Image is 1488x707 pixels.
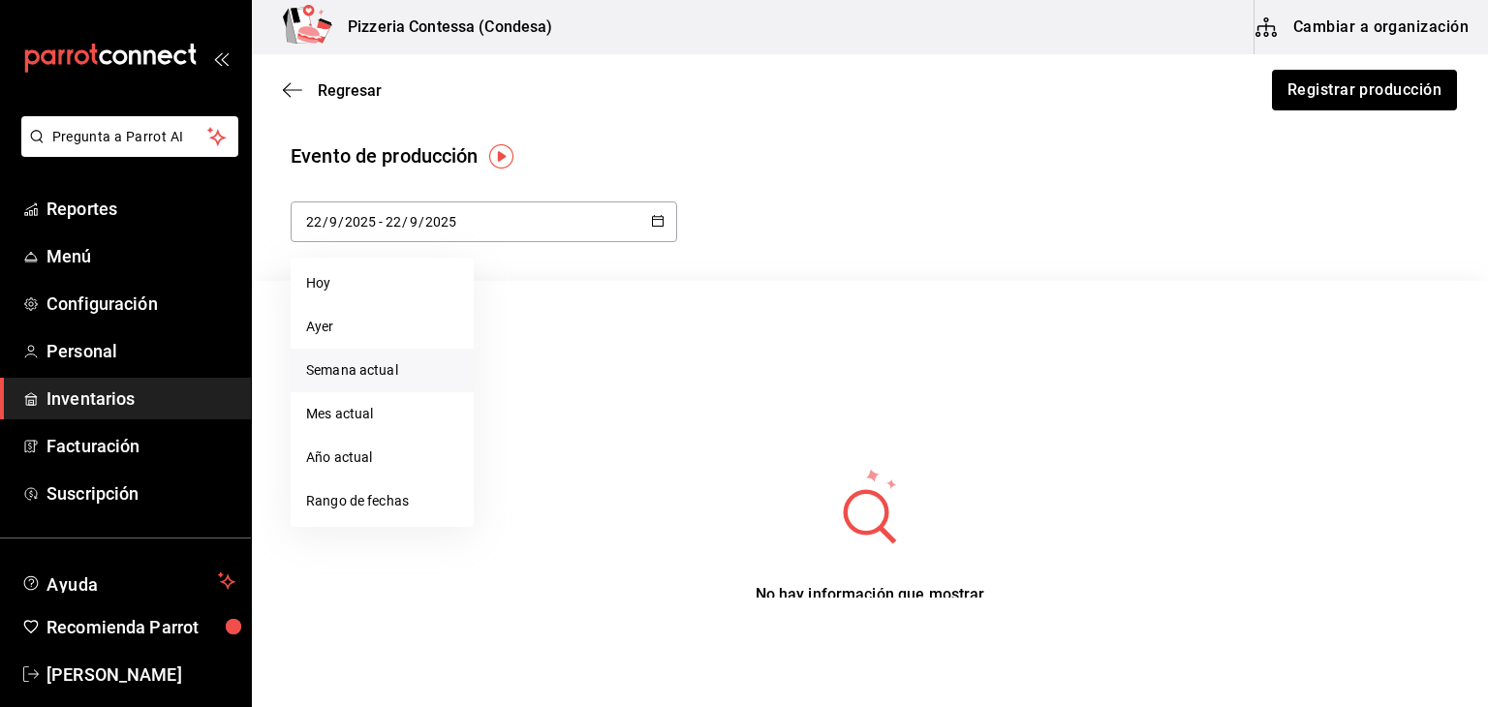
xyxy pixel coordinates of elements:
[379,214,383,230] span: -
[318,81,382,100] span: Regresar
[323,214,328,230] span: /
[328,214,338,230] input: Month
[305,214,323,230] input: Day
[722,583,1019,606] div: No hay información que mostrar
[489,144,513,169] img: Tooltip marker
[291,349,474,392] li: Semana actual
[402,214,408,230] span: /
[21,116,238,157] button: Pregunta a Parrot AI
[46,291,235,317] span: Configuración
[46,661,235,688] span: [PERSON_NAME]
[213,50,229,66] button: open_drawer_menu
[338,214,344,230] span: /
[283,81,382,100] button: Regresar
[46,433,235,459] span: Facturación
[291,141,479,170] div: Evento de producción
[46,385,235,412] span: Inventarios
[46,614,235,640] span: Recomienda Parrot
[46,196,235,222] span: Reportes
[424,214,457,230] input: Year
[291,261,474,305] li: Hoy
[418,214,424,230] span: /
[46,480,235,507] span: Suscripción
[1272,70,1457,110] button: Registrar producción
[385,214,402,230] input: Day
[14,140,238,161] a: Pregunta a Parrot AI
[291,392,474,436] li: Mes actual
[46,569,210,593] span: Ayuda
[291,436,474,479] li: Año actual
[46,338,235,364] span: Personal
[409,214,418,230] input: Month
[332,15,553,39] h3: Pizzeria Contessa (Condesa)
[46,243,235,269] span: Menú
[291,305,474,349] li: Ayer
[52,127,208,147] span: Pregunta a Parrot AI
[344,214,377,230] input: Year
[291,479,474,523] li: Rango de fechas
